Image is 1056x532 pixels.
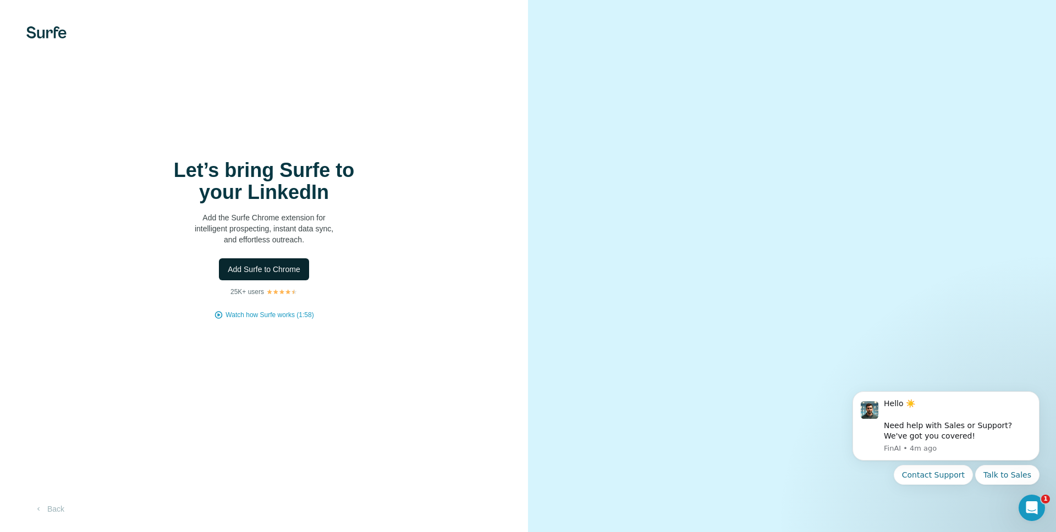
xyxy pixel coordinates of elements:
[228,264,300,275] span: Add Surfe to Chrome
[266,289,298,295] img: Rating Stars
[219,258,309,280] button: Add Surfe to Chrome
[154,212,374,245] p: Add the Surfe Chrome extension for intelligent prospecting, instant data sync, and effortless out...
[26,499,72,519] button: Back
[1019,495,1045,521] iframe: Intercom live chat
[1041,495,1050,503] span: 1
[836,378,1056,527] iframe: Intercom notifications message
[226,310,313,320] button: Watch how Surfe works (1:58)
[26,26,67,38] img: Surfe's logo
[230,287,264,297] p: 25K+ users
[154,159,374,203] h1: Let’s bring Surfe to your LinkedIn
